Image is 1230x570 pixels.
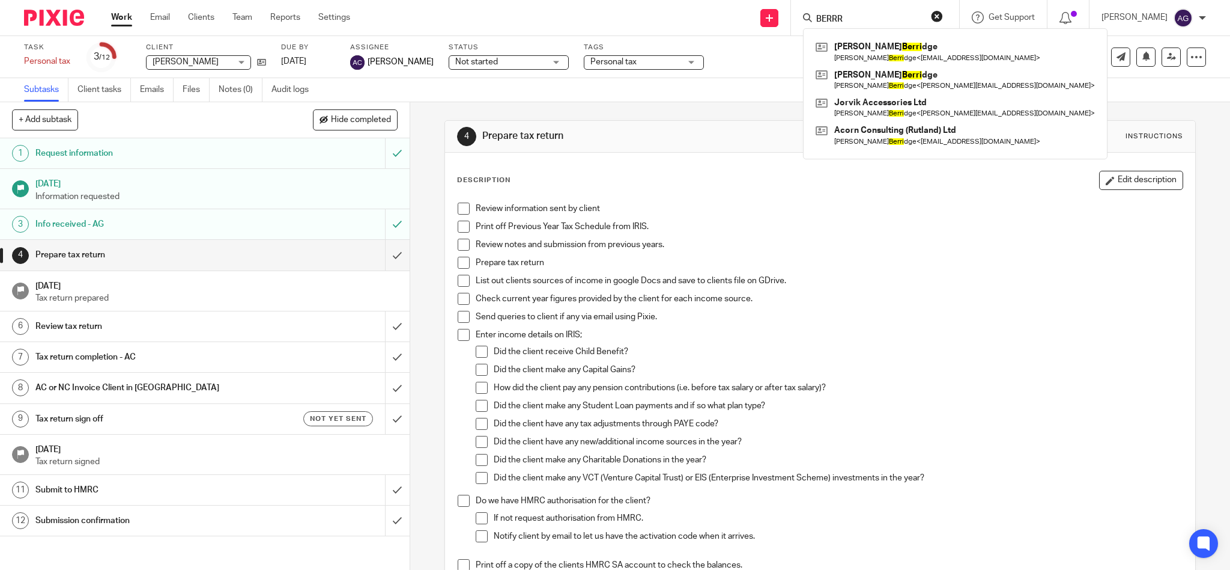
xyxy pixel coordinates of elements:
[35,191,398,203] p: Information requested
[146,43,266,52] label: Client
[476,239,1183,251] p: Review notes and submission from previous years.
[476,221,1183,233] p: Print off Previous Year Tax Schedule from IRIS.
[331,115,391,125] span: Hide completed
[1101,11,1168,23] p: [PERSON_NAME]
[24,10,84,26] img: Pixie
[313,109,398,130] button: Hide completed
[476,257,1183,269] p: Prepare tax return
[494,400,1183,412] p: Did the client make any Student Loan payments and if so what plan type?
[35,441,398,456] h1: [DATE]
[455,58,498,66] span: Not started
[476,311,1183,323] p: Send queries to client if any via email using Pixie.
[476,203,1183,215] p: Review information sent by client
[77,78,131,102] a: Client tasks
[318,11,350,23] a: Settings
[12,379,29,396] div: 8
[476,495,1183,507] p: Do we have HMRC authorisation for the client?
[12,349,29,366] div: 7
[12,318,29,335] div: 6
[35,144,261,162] h1: Request information
[494,346,1183,358] p: Did the client receive Child Benefit?
[24,55,72,67] div: Personal tax
[35,379,261,397] h1: AC or NC Invoice Client in [GEOGRAPHIC_DATA]
[476,329,1183,341] p: Enter income details on IRIS;
[989,13,1035,22] span: Get Support
[1099,171,1183,190] button: Edit description
[12,109,78,130] button: + Add subtask
[35,175,398,190] h1: [DATE]
[482,130,846,142] h1: Prepare tax return
[24,43,72,52] label: Task
[494,364,1183,376] p: Did the client make any Capital Gains?
[476,275,1183,287] p: List out clients sources of income in google Docs and save to clients file on GDrive.
[140,78,174,102] a: Emails
[1125,132,1183,141] div: Instructions
[35,348,261,366] h1: Tax return completion - AC
[368,56,434,68] span: [PERSON_NAME]
[931,10,943,22] button: Clear
[494,472,1183,484] p: Did the client make any VCT (Venture Capital Trust) or EIS (Enterprise Investment Scheme) investm...
[12,512,29,529] div: 12
[35,512,261,530] h1: Submission confirmation
[150,11,170,23] a: Email
[35,277,398,292] h1: [DATE]
[1174,8,1193,28] img: svg%3E
[270,11,300,23] a: Reports
[281,57,306,66] span: [DATE]
[35,292,398,304] p: Tax return prepared
[35,215,261,233] h1: Info received - AG
[35,246,261,264] h1: Prepare tax return
[35,481,261,499] h1: Submit to HMRC
[111,11,132,23] a: Work
[449,43,569,52] label: Status
[35,456,398,468] p: Tax return signed
[494,512,1183,524] p: If not request authorisation from HMRC.
[457,176,510,185] p: Description
[12,482,29,498] div: 11
[281,43,335,52] label: Due by
[271,78,318,102] a: Audit logs
[310,414,366,424] span: Not yet sent
[24,78,68,102] a: Subtasks
[350,43,434,52] label: Assignee
[12,247,29,264] div: 4
[94,50,110,64] div: 3
[35,410,261,428] h1: Tax return sign off
[183,78,210,102] a: Files
[232,11,252,23] a: Team
[494,382,1183,394] p: How did the client pay any pension contributions (i.e. before tax salary or after tax salary)?
[494,418,1183,430] p: Did the client have any tax adjustments through PAYE code?
[590,58,637,66] span: Personal tax
[188,11,214,23] a: Clients
[35,317,261,336] h1: Review tax return
[153,58,219,66] span: [PERSON_NAME]
[99,54,110,61] small: /12
[12,411,29,427] div: 9
[457,127,476,146] div: 4
[494,454,1183,466] p: Did the client make any Charitable Donations in the year?
[494,530,1183,542] p: Notify client by email to let us have the activation code when it arrives.
[219,78,262,102] a: Notes (0)
[350,55,365,70] img: svg%3E
[12,145,29,162] div: 1
[476,293,1183,305] p: Check current year figures provided by the client for each income source.
[815,14,923,25] input: Search
[584,43,704,52] label: Tags
[494,436,1183,448] p: Did the client have any new/additional income sources in the year?
[12,216,29,233] div: 3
